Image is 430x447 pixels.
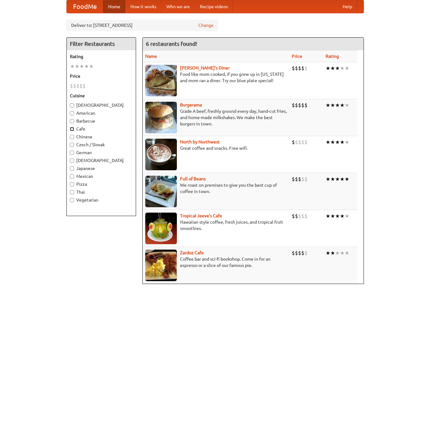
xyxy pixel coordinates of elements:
[195,0,233,13] a: Recipe videos
[198,22,214,28] a: Change
[146,41,197,47] ng-pluralize: 6 restaurants found!
[301,102,304,109] li: $
[292,54,302,59] a: Price
[70,119,74,123] input: Barbecue
[298,102,301,109] li: $
[292,102,295,109] li: $
[330,250,335,257] li: ★
[295,176,298,183] li: $
[145,182,287,195] p: We roast on premises to give you the best cup of coffee in town.
[70,103,74,107] input: [DEMOGRAPHIC_DATA]
[125,0,161,13] a: How it works
[292,176,295,183] li: $
[70,189,133,195] label: Thai
[298,65,301,72] li: $
[295,65,298,72] li: $
[70,63,75,70] li: ★
[345,65,349,72] li: ★
[70,143,74,147] input: Czech / Slovak
[295,250,298,257] li: $
[103,0,125,13] a: Home
[295,139,298,146] li: $
[330,102,335,109] li: ★
[70,135,74,139] input: Chinese
[335,213,340,220] li: ★
[145,54,157,59] a: Name
[73,82,76,89] li: $
[340,65,345,72] li: ★
[70,157,133,164] label: [DEMOGRAPHIC_DATA]
[326,102,330,109] li: ★
[70,102,133,108] label: [DEMOGRAPHIC_DATA]
[335,65,340,72] li: ★
[70,118,133,124] label: Barbecue
[326,176,330,183] li: ★
[292,65,295,72] li: $
[145,219,287,232] p: Hawaiian style coffee, fresh juices, and tropical fruit smoothies.
[180,139,220,144] a: North by Northwest
[161,0,195,13] a: Who we are
[298,213,301,220] li: $
[145,65,177,96] img: sallys.jpg
[304,213,308,220] li: $
[70,197,133,203] label: Vegetarian
[304,176,308,183] li: $
[76,82,79,89] li: $
[180,250,204,255] b: Zardoz Cafe
[292,139,295,146] li: $
[326,65,330,72] li: ★
[330,65,335,72] li: ★
[298,250,301,257] li: $
[89,63,94,70] li: ★
[335,250,340,257] li: ★
[67,38,136,50] h4: Filter Restaurants
[70,93,133,99] h5: Cuisine
[70,198,74,202] input: Vegetarian
[70,53,133,60] h5: Rating
[70,174,74,178] input: Mexican
[326,250,330,257] li: ★
[145,176,177,207] img: beans.jpg
[70,165,133,172] label: Japanese
[295,213,298,220] li: $
[345,139,349,146] li: ★
[298,139,301,146] li: $
[70,182,74,186] input: Pizza
[70,126,133,132] label: Cafe
[75,63,79,70] li: ★
[79,63,84,70] li: ★
[304,139,308,146] li: $
[345,213,349,220] li: ★
[70,142,133,148] label: Czech / Slovak
[295,102,298,109] li: $
[180,176,206,181] a: Full of Beans
[145,139,177,170] img: north.jpg
[292,250,295,257] li: $
[298,176,301,183] li: $
[330,213,335,220] li: ★
[79,82,83,89] li: $
[66,20,218,31] div: Deliver to: [STREET_ADDRESS]
[70,159,74,163] input: [DEMOGRAPHIC_DATA]
[84,63,89,70] li: ★
[326,139,330,146] li: ★
[70,111,74,115] input: American
[330,176,335,183] li: ★
[301,65,304,72] li: $
[326,213,330,220] li: ★
[70,127,74,131] input: Cafe
[340,102,345,109] li: ★
[70,151,74,155] input: German
[145,213,177,244] img: jeeves.jpg
[70,110,133,116] label: American
[180,65,230,70] a: [PERSON_NAME]'s Diner
[70,149,133,156] label: German
[70,190,74,194] input: Thai
[145,71,287,84] p: Food like mom cooked, if you grew up in [US_STATE] and mom ran a diner. Try our blue plate special!
[145,250,177,281] img: zardoz.jpg
[326,54,339,59] a: Rating
[70,134,133,140] label: Chinese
